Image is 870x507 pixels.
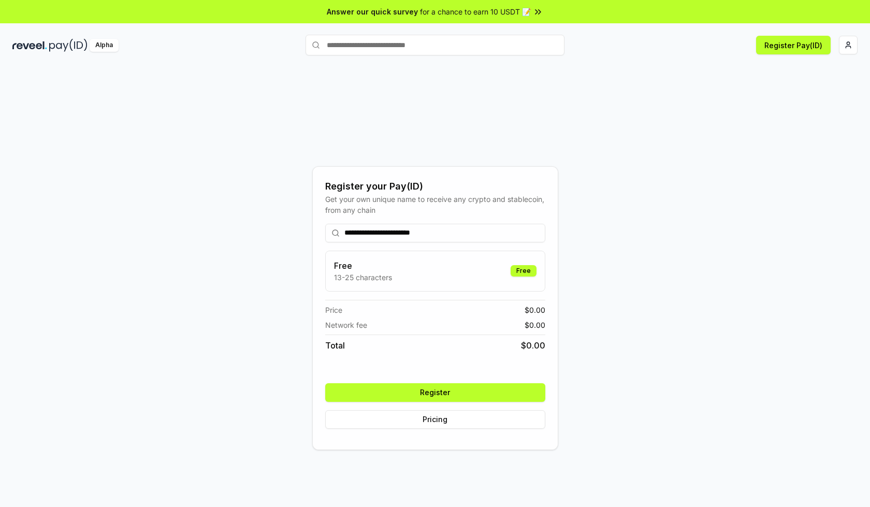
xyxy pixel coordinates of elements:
span: Total [325,339,345,352]
button: Pricing [325,410,545,429]
div: Get your own unique name to receive any crypto and stablecoin, from any chain [325,194,545,215]
span: for a chance to earn 10 USDT 📝 [420,6,531,17]
span: Answer our quick survey [327,6,418,17]
div: Free [511,265,536,277]
span: $ 0.00 [525,320,545,330]
h3: Free [334,259,392,272]
span: $ 0.00 [521,339,545,352]
span: $ 0.00 [525,305,545,315]
img: pay_id [49,39,88,52]
button: Register [325,383,545,402]
span: Network fee [325,320,367,330]
div: Alpha [90,39,119,52]
button: Register Pay(ID) [756,36,831,54]
span: Price [325,305,342,315]
img: reveel_dark [12,39,47,52]
div: Register your Pay(ID) [325,179,545,194]
p: 13-25 characters [334,272,392,283]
